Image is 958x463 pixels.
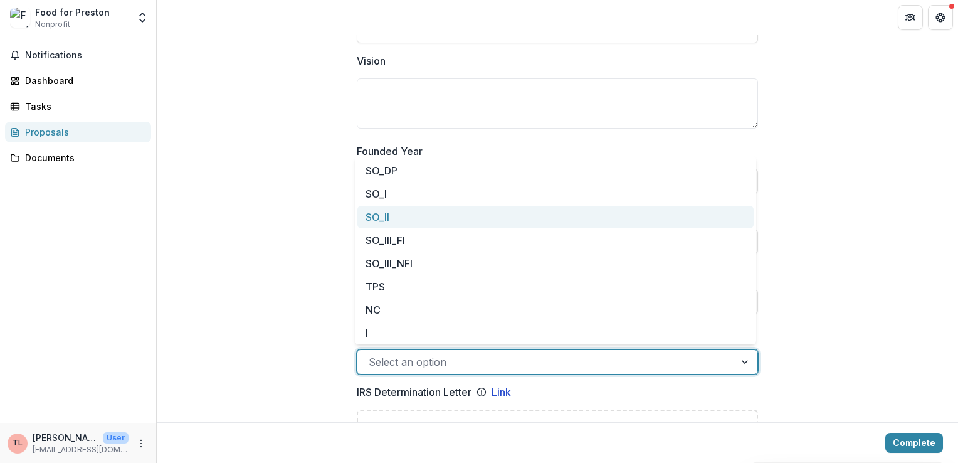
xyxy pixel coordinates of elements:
div: Documents [25,151,141,164]
button: Notifications [5,45,151,65]
p: [PERSON_NAME] [33,431,98,444]
button: Get Help [928,5,953,30]
p: Vision [357,53,386,68]
p: IRS Determination Letter [357,385,471,400]
div: SO_II [357,206,754,229]
button: Complete [885,433,943,453]
div: SO_DP [357,159,754,183]
div: I [357,322,754,345]
div: TPS [357,275,754,299]
div: SO_I [357,183,754,206]
div: Tasks [25,100,141,113]
button: Open entity switcher [134,5,151,30]
a: Documents [5,147,151,168]
p: User [103,432,129,444]
div: Select options list [355,156,756,344]
button: Partners [898,5,923,30]
img: Food for Preston [10,8,30,28]
a: Link [492,385,511,400]
a: Dashboard [5,70,151,91]
div: Food for Preston [35,6,110,19]
span: Nonprofit [35,19,70,30]
div: Dashboard [25,74,141,87]
button: More [134,436,149,451]
span: Notifications [25,50,146,61]
p: Founded Year [357,144,423,159]
div: Proposals [25,125,141,139]
div: SO_III_FI [357,229,754,252]
a: Proposals [5,122,151,142]
div: SO_III_NFI [357,252,754,275]
div: NC [357,299,754,322]
a: Tasks [5,96,151,117]
div: Tammy Laney [13,439,23,447]
p: [EMAIL_ADDRESS][DOMAIN_NAME] [33,444,129,455]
